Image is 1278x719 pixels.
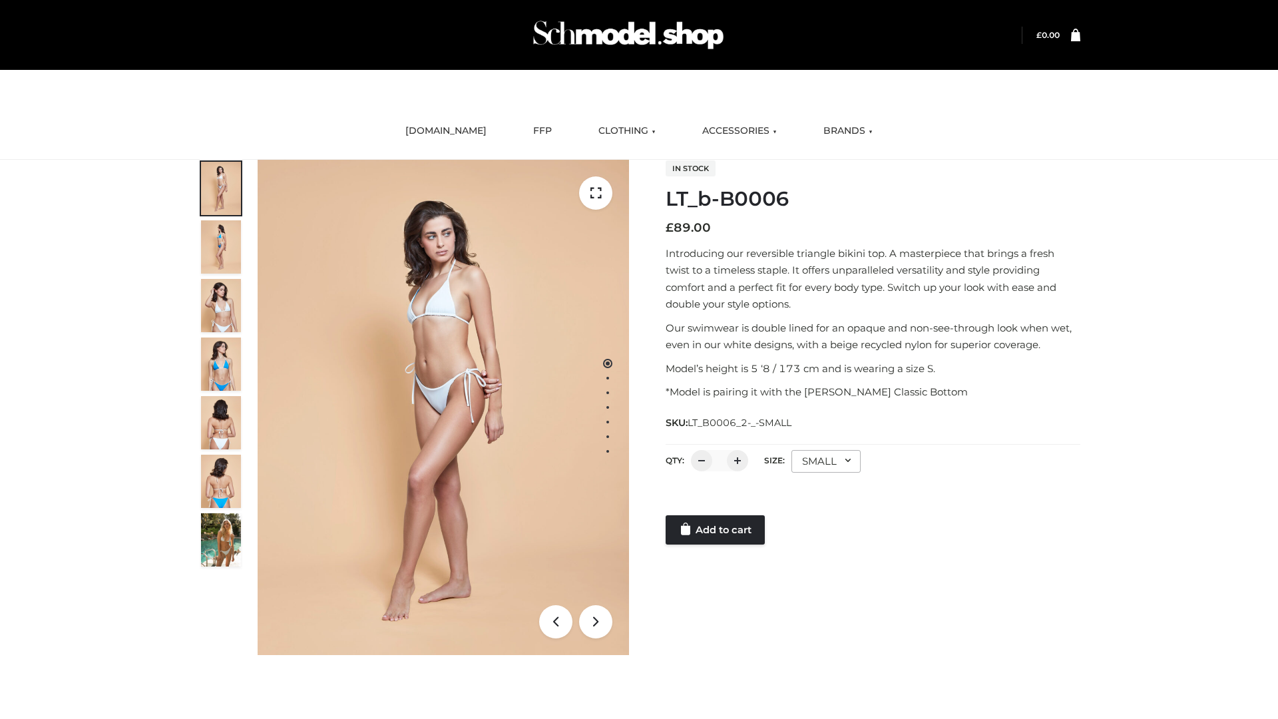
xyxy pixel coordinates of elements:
[666,220,711,235] bdi: 89.00
[692,117,787,146] a: ACCESSORIES
[666,455,684,465] label: QTY:
[201,220,241,274] img: ArielClassicBikiniTop_CloudNine_AzureSky_OW114ECO_2-scaled.jpg
[666,383,1080,401] p: *Model is pairing it with the [PERSON_NAME] Classic Bottom
[588,117,666,146] a: CLOTHING
[666,220,674,235] span: £
[688,417,791,429] span: LT_B0006_2-_-SMALL
[201,162,241,215] img: ArielClassicBikiniTop_CloudNine_AzureSky_OW114ECO_1-scaled.jpg
[666,160,716,176] span: In stock
[523,117,562,146] a: FFP
[666,245,1080,313] p: Introducing our reversible triangle bikini top. A masterpiece that brings a fresh twist to a time...
[201,455,241,508] img: ArielClassicBikiniTop_CloudNine_AzureSky_OW114ECO_8-scaled.jpg
[201,338,241,391] img: ArielClassicBikiniTop_CloudNine_AzureSky_OW114ECO_4-scaled.jpg
[395,117,497,146] a: [DOMAIN_NAME]
[1036,30,1060,40] bdi: 0.00
[813,117,883,146] a: BRANDS
[666,415,793,431] span: SKU:
[201,513,241,567] img: Arieltop_CloudNine_AzureSky2.jpg
[1036,30,1042,40] span: £
[764,455,785,465] label: Size:
[201,279,241,332] img: ArielClassicBikiniTop_CloudNine_AzureSky_OW114ECO_3-scaled.jpg
[666,360,1080,377] p: Model’s height is 5 ‘8 / 173 cm and is wearing a size S.
[201,396,241,449] img: ArielClassicBikiniTop_CloudNine_AzureSky_OW114ECO_7-scaled.jpg
[666,320,1080,354] p: Our swimwear is double lined for an opaque and non-see-through look when wet, even in our white d...
[666,515,765,545] a: Add to cart
[258,160,629,655] img: ArielClassicBikiniTop_CloudNine_AzureSky_OW114ECO_1
[666,187,1080,211] h1: LT_b-B0006
[529,9,728,61] img: Schmodel Admin 964
[1036,30,1060,40] a: £0.00
[791,450,861,473] div: SMALL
